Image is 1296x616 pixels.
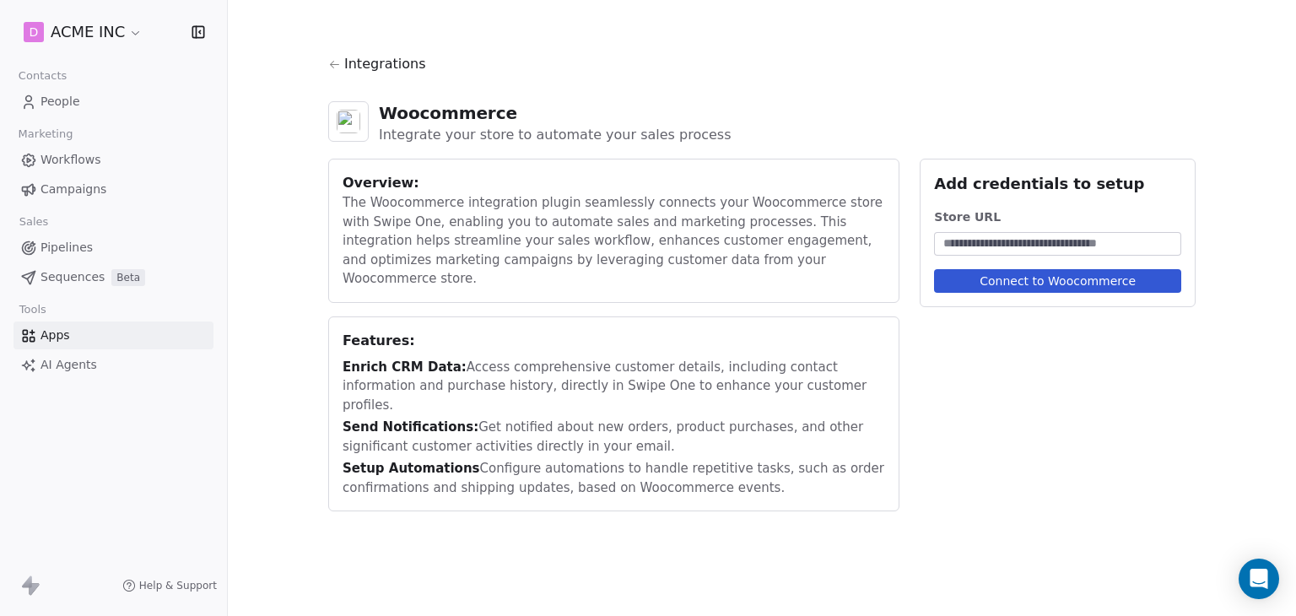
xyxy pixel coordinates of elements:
[40,268,105,286] span: Sequences
[12,209,56,235] span: Sales
[13,263,213,291] a: SequencesBeta
[13,176,213,203] a: Campaigns
[934,269,1181,293] button: Connect to Woocommerce
[13,322,213,349] a: Apps
[13,234,213,262] a: Pipelines
[122,579,217,592] a: Help & Support
[111,269,145,286] span: Beta
[337,110,360,133] img: woocommerce.svg
[934,208,1181,225] div: Store URL
[328,54,1196,88] a: Integrations
[40,239,93,257] span: Pipelines
[343,173,885,193] div: Overview:
[40,93,80,111] span: People
[343,459,885,497] div: Configure automations to handle repetitive tasks, such as order confirmations and shipping update...
[30,24,39,41] span: D
[13,351,213,379] a: AI Agents
[1239,559,1279,599] div: Open Intercom Messenger
[139,579,217,592] span: Help & Support
[40,181,106,198] span: Campaigns
[343,358,885,415] div: Access comprehensive customer details, including contact information and purchase history, direct...
[40,356,97,374] span: AI Agents
[13,88,213,116] a: People
[343,419,478,435] span: Send Notifications:
[13,146,213,174] a: Workflows
[379,125,731,145] div: Integrate your store to automate your sales process
[379,101,731,125] div: Woocommerce
[51,21,125,43] span: ACME INC
[40,327,70,344] span: Apps
[343,461,480,476] span: Setup Automations
[20,18,146,46] button: DACME INC
[11,122,80,147] span: Marketing
[344,54,426,74] span: Integrations
[343,193,885,289] div: The Woocommerce integration plugin seamlessly connects your Woocommerce store with Swipe One, ena...
[343,418,885,456] div: Get notified about new orders, product purchases, and other significant customer activities direc...
[343,331,885,351] div: Features:
[11,63,74,89] span: Contacts
[343,359,467,375] span: Enrich CRM Data:
[40,151,101,169] span: Workflows
[12,297,53,322] span: Tools
[934,173,1181,195] div: Add credentials to setup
